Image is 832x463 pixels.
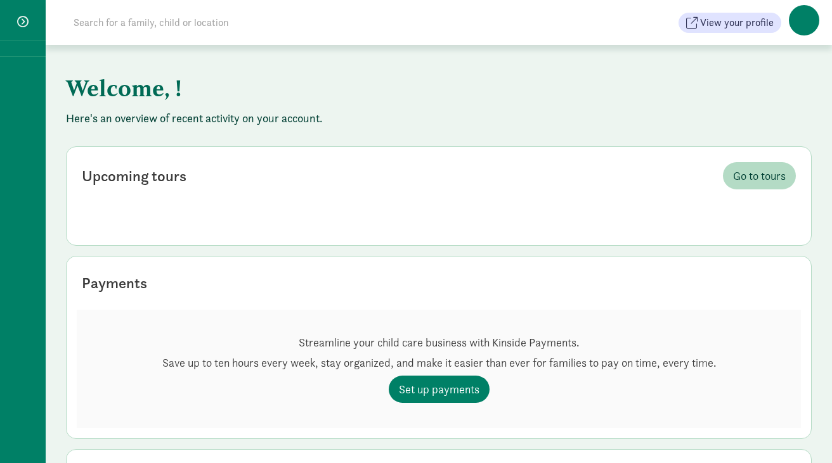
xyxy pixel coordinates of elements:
[82,272,147,295] div: Payments
[679,13,781,33] button: View your profile
[700,15,774,30] span: View your profile
[66,10,422,35] input: Search for a family, child or location
[399,381,479,398] span: Set up payments
[66,111,812,126] p: Here's an overview of recent activity on your account.
[162,355,716,371] p: Save up to ten hours every week, stay organized, and make it easier than ever for families to pay...
[389,376,490,403] a: Set up payments
[733,167,786,184] span: Go to tours
[162,335,716,350] p: Streamline your child care business with Kinside Payments.
[82,165,186,187] div: Upcoming tours
[66,65,694,111] h1: Welcome, !
[723,162,796,189] a: Go to tours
